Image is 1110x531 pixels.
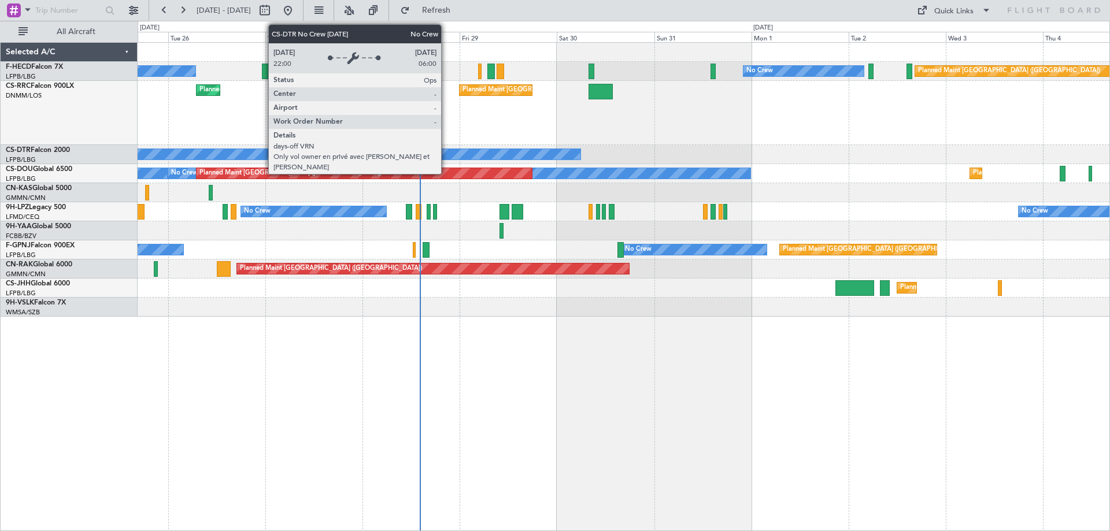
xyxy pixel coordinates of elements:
[6,270,46,279] a: GMMN/CMN
[6,174,36,183] a: LFPB/LBG
[30,28,122,36] span: All Aircraft
[6,223,32,230] span: 9H-YAA
[140,23,160,33] div: [DATE]
[6,185,72,192] a: CN-KASGlobal 5000
[6,223,71,230] a: 9H-YAAGlobal 5000
[6,261,33,268] span: CN-RAK
[6,83,31,90] span: CS-RRC
[849,32,946,42] div: Tue 2
[6,299,66,306] a: 9H-VSLKFalcon 7X
[6,261,72,268] a: CN-RAKGlobal 6000
[462,81,645,99] div: Planned Maint [GEOGRAPHIC_DATA] ([GEOGRAPHIC_DATA])
[171,165,198,182] div: No Crew
[199,81,382,99] div: Planned Maint [GEOGRAPHIC_DATA] ([GEOGRAPHIC_DATA])
[625,241,652,258] div: No Crew
[6,251,36,259] a: LFPB/LBG
[1022,203,1048,220] div: No Crew
[6,242,31,249] span: F-GPNJ
[6,147,70,154] a: CS-DTRFalcon 2000
[783,241,965,258] div: Planned Maint [GEOGRAPHIC_DATA] ([GEOGRAPHIC_DATA])
[6,289,36,298] a: LFPB/LBG
[6,204,66,211] a: 9H-LPZLegacy 500
[265,32,362,42] div: Wed 27
[6,91,42,100] a: DNMM/LOS
[6,308,40,317] a: WMSA/SZB
[6,280,70,287] a: CS-JHHGlobal 6000
[362,32,460,42] div: Thu 28
[6,166,72,173] a: CS-DOUGlobal 6500
[199,165,382,182] div: Planned Maint [GEOGRAPHIC_DATA] ([GEOGRAPHIC_DATA])
[918,62,1100,80] div: Planned Maint [GEOGRAPHIC_DATA] ([GEOGRAPHIC_DATA])
[197,5,251,16] span: [DATE] - [DATE]
[6,242,75,249] a: F-GPNJFalcon 900EX
[460,32,557,42] div: Fri 29
[395,1,464,20] button: Refresh
[6,147,31,154] span: CS-DTR
[6,155,36,164] a: LFPB/LBG
[752,32,849,42] div: Mon 1
[6,64,63,70] a: F-HECDFalcon 7X
[6,72,36,81] a: LFPB/LBG
[753,23,773,33] div: [DATE]
[6,64,31,70] span: F-HECD
[13,23,125,41] button: All Aircraft
[6,185,32,192] span: CN-KAS
[911,1,997,20] button: Quick Links
[934,6,974,17] div: Quick Links
[6,166,33,173] span: CS-DOU
[6,194,46,202] a: GMMN/CMN
[35,2,102,19] input: Trip Number
[244,203,271,220] div: No Crew
[6,213,39,221] a: LFMD/CEQ
[900,279,1082,296] div: Planned Maint [GEOGRAPHIC_DATA] ([GEOGRAPHIC_DATA])
[654,32,752,42] div: Sun 31
[412,6,461,14] span: Refresh
[240,260,422,277] div: Planned Maint [GEOGRAPHIC_DATA] ([GEOGRAPHIC_DATA])
[6,83,74,90] a: CS-RRCFalcon 900LX
[746,62,773,80] div: No Crew
[6,232,36,240] a: FCBB/BZV
[557,32,654,42] div: Sat 30
[946,32,1043,42] div: Wed 3
[6,280,31,287] span: CS-JHH
[168,32,265,42] div: Tue 26
[6,204,29,211] span: 9H-LPZ
[6,299,34,306] span: 9H-VSLK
